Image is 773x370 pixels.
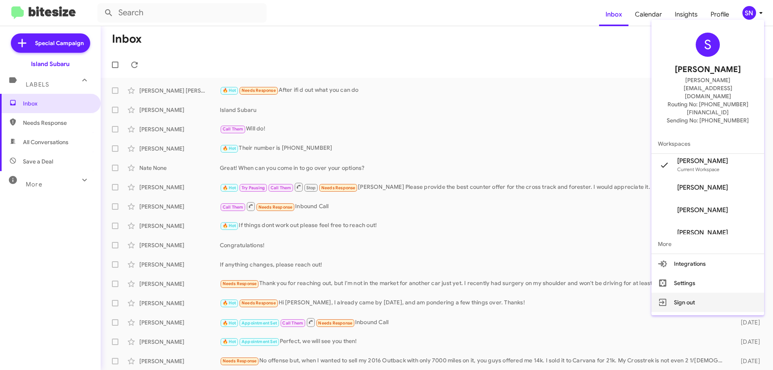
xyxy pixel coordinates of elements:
[677,229,728,237] span: [PERSON_NAME]
[677,206,728,214] span: [PERSON_NAME]
[696,33,720,57] div: S
[667,116,749,124] span: Sending No: [PHONE_NUMBER]
[651,293,764,312] button: Sign out
[651,234,764,254] span: More
[677,166,719,172] span: Current Workspace
[661,76,754,100] span: [PERSON_NAME][EMAIL_ADDRESS][DOMAIN_NAME]
[651,273,764,293] button: Settings
[677,184,728,192] span: [PERSON_NAME]
[651,254,764,273] button: Integrations
[675,63,741,76] span: [PERSON_NAME]
[677,157,728,165] span: [PERSON_NAME]
[661,100,754,116] span: Routing No: [PHONE_NUMBER][FINANCIAL_ID]
[651,134,764,153] span: Workspaces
